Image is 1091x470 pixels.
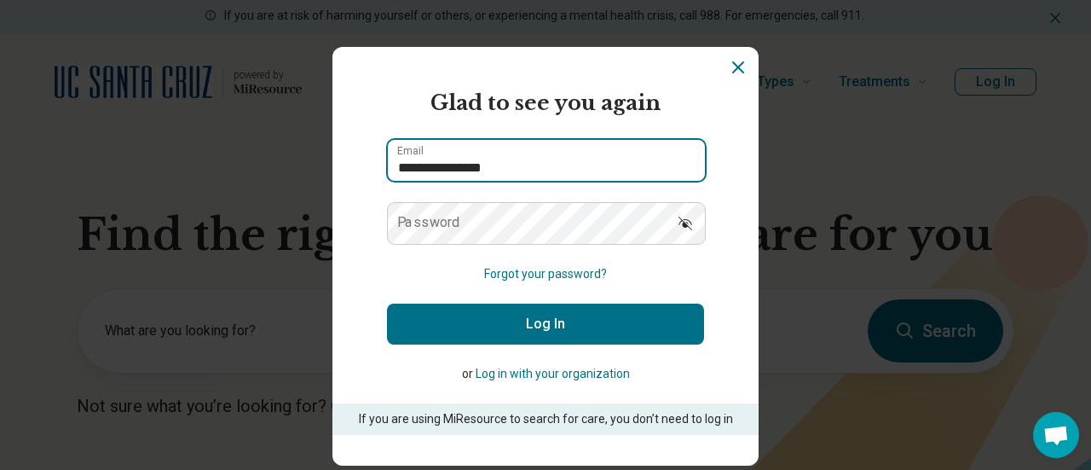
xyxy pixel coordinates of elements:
[387,88,704,119] h2: Glad to see you again
[397,216,460,229] label: Password
[667,202,704,243] button: Show password
[476,365,630,383] button: Log in with your organization
[356,410,735,428] p: If you are using MiResource to search for care, you don’t need to log in
[728,57,748,78] button: Dismiss
[387,365,704,383] p: or
[484,265,607,283] button: Forgot your password?
[332,47,759,466] section: Login Dialog
[387,304,704,345] button: Log In
[397,146,424,156] label: Email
